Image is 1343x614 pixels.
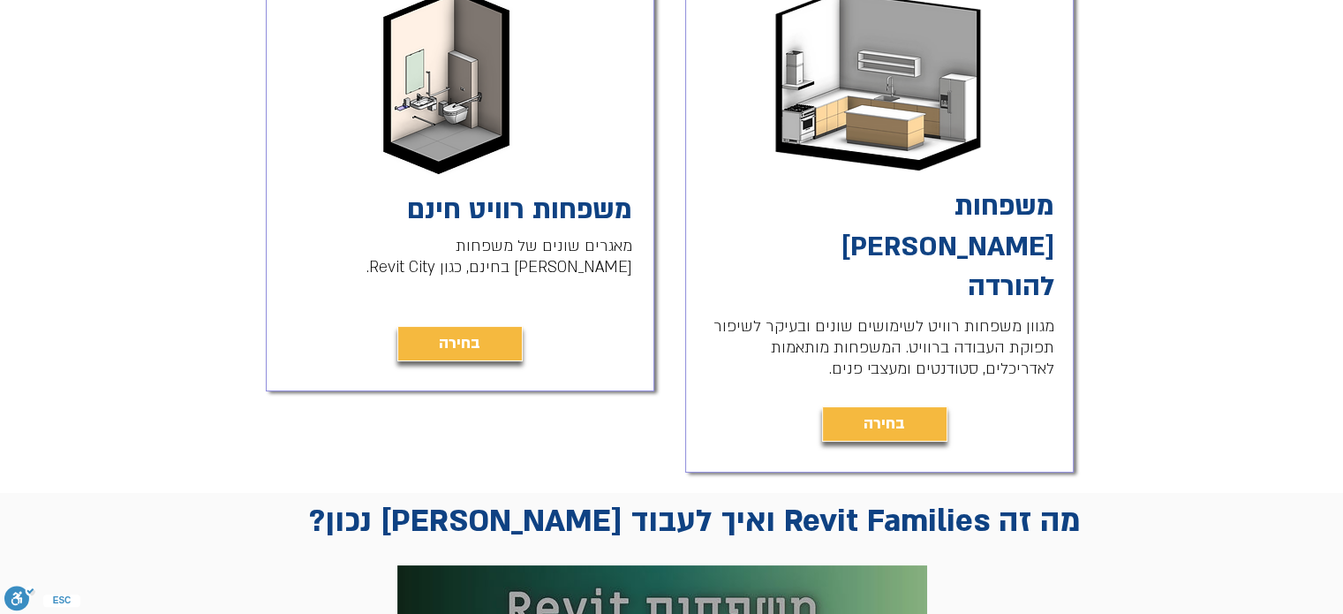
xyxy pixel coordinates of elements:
[439,331,480,356] span: בחירה
[713,316,1054,379] span: מגוון משפחות רוויט לשימושים שונים ובעיקר לשיפור תפוקת העבודה ברוויט. המשפחות מותאמות לאדריכלים, ס...
[841,187,1054,305] a: משפחות [PERSON_NAME] להורדה
[309,500,1081,542] span: מה זה Revit Families ואיך לעבוד [PERSON_NAME] נכון?
[864,412,905,436] span: בחירה
[366,236,632,277] span: מאגרים שונים של משפחות [PERSON_NAME] בחינם, כגון Revit City.
[407,191,632,228] a: משפחות רוויט חינם
[822,406,947,442] a: בחירה
[397,326,523,361] a: בחירה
